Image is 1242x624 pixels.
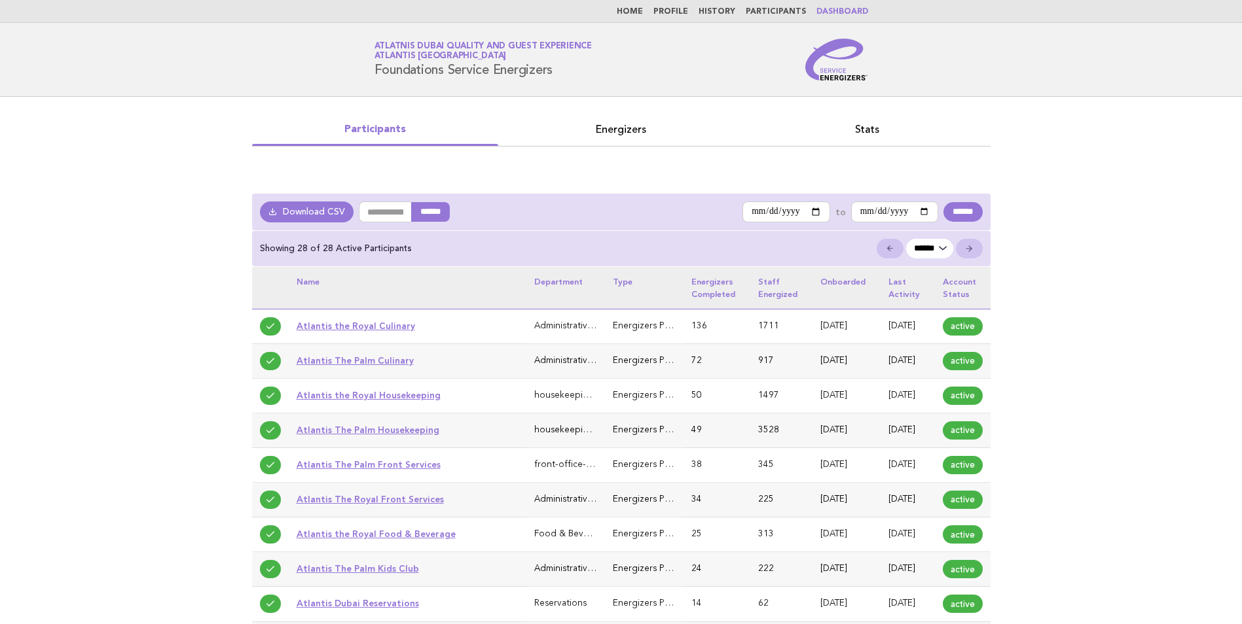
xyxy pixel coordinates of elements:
[297,390,441,400] a: Atlantis the Royal Housekeeping
[534,530,608,538] span: Food & Beverage
[617,8,643,16] a: Home
[684,552,750,587] td: 24
[534,426,628,434] span: housekeeping-laundry
[613,426,703,434] span: Energizers Participant
[297,425,439,435] a: Atlantis The Palm Housekeeping
[684,517,750,552] td: 25
[613,564,703,573] span: Energizers Participant
[881,552,935,587] td: [DATE]
[684,483,750,517] td: 34
[943,456,983,474] span: active
[534,564,777,573] span: Administrative & General (Executive Office, HR, IT, Finance)
[943,491,983,509] span: active
[813,343,881,378] td: [DATE]
[684,448,750,483] td: 38
[813,448,881,483] td: [DATE]
[943,387,983,405] span: active
[943,560,983,578] span: active
[613,530,703,538] span: Energizers Participant
[526,267,605,309] th: Department
[684,309,750,343] td: 136
[750,413,813,448] td: 3528
[297,598,419,608] a: Atlantis Dubai Reservations
[374,43,592,77] h1: Foundations Service Energizers
[750,483,813,517] td: 225
[613,460,703,469] span: Energizers Participant
[534,495,777,504] span: Administrative & General (Executive Office, HR, IT, Finance)
[935,267,991,309] th: Account status
[813,309,881,343] td: [DATE]
[260,201,354,222] a: Download CSV
[943,595,983,613] span: active
[297,321,415,331] a: Atlantis the Royal Culinary
[297,494,444,504] a: Atlantis The Royal Front Services
[881,483,935,517] td: [DATE]
[613,599,703,608] span: Energizers Participant
[684,267,750,309] th: Energizers completed
[943,352,983,370] span: active
[613,391,703,400] span: Energizers Participant
[881,309,935,343] td: [DATE]
[534,391,628,400] span: housekeeping-laundry
[813,483,881,517] td: [DATE]
[813,413,881,448] td: [DATE]
[881,517,935,552] td: [DATE]
[260,243,412,254] p: Showing 28 of 28 Active Participants
[498,120,744,139] a: Energizers
[653,8,688,16] a: Profile
[297,563,419,574] a: Atlantis The Palm Kids Club
[374,52,507,61] span: Atlantis [GEOGRAPHIC_DATA]
[374,42,592,60] a: Atlatnis Dubai Quality and Guest ExperienceAtlantis [GEOGRAPHIC_DATA]
[813,587,881,621] td: [DATE]
[699,8,735,16] a: History
[297,459,441,470] a: Atlantis The Palm Front Services
[613,356,703,365] span: Energizers Participant
[297,529,456,539] a: Atlantis the Royal Food & Beverage
[750,309,813,343] td: 1711
[750,343,813,378] td: 917
[805,39,868,80] img: Service Energizers
[943,317,983,336] span: active
[750,267,813,309] th: Staff energized
[297,355,414,366] a: Atlantis The Palm Culinary
[534,356,777,365] span: Administrative & General (Executive Office, HR, IT, Finance)
[289,267,526,309] th: Name
[881,267,935,309] th: Last activity
[684,413,750,448] td: 49
[684,587,750,621] td: 14
[881,378,935,413] td: [DATE]
[816,8,868,16] a: Dashboard
[684,378,750,413] td: 50
[813,267,881,309] th: Onboarded
[534,460,646,469] span: front-office-guest-services
[813,378,881,413] td: [DATE]
[881,343,935,378] td: [DATE]
[881,448,935,483] td: [DATE]
[613,322,703,330] span: Energizers Participant
[943,421,983,440] span: active
[746,8,806,16] a: Participants
[881,587,935,621] td: [DATE]
[750,517,813,552] td: 313
[605,267,684,309] th: Type
[252,120,498,139] a: Participants
[750,587,813,621] td: 62
[750,552,813,587] td: 222
[881,413,935,448] td: [DATE]
[613,495,703,504] span: Energizers Participant
[744,120,991,139] a: Stats
[534,599,587,608] span: Reservations
[750,378,813,413] td: 1497
[534,322,777,330] span: Administrative & General (Executive Office, HR, IT, Finance)
[943,525,983,544] span: active
[813,552,881,587] td: [DATE]
[750,448,813,483] td: 345
[835,206,846,218] label: to
[813,517,881,552] td: [DATE]
[684,343,750,378] td: 72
